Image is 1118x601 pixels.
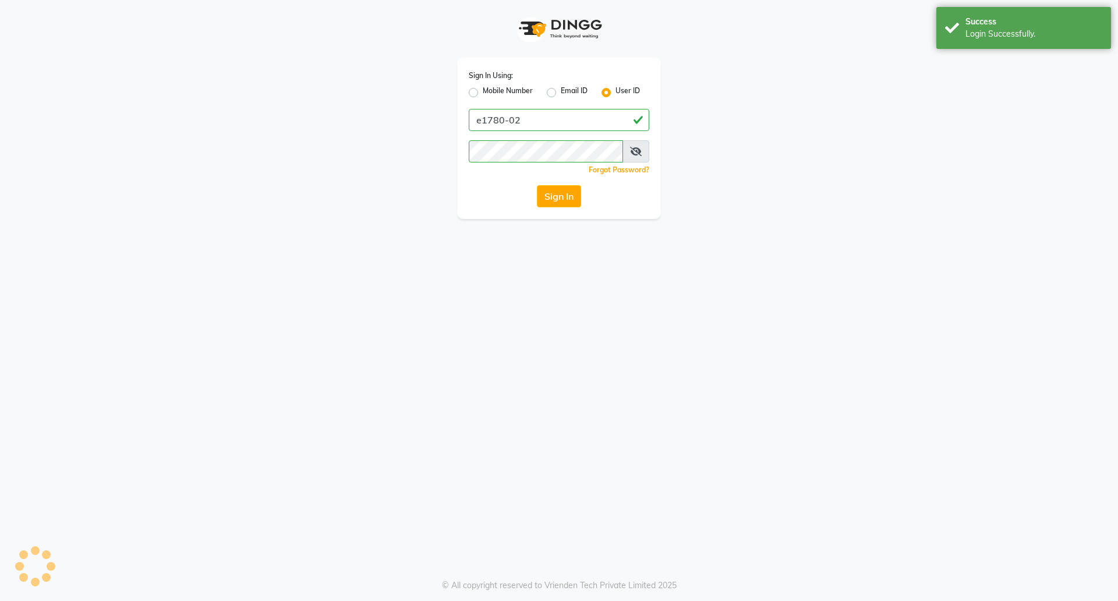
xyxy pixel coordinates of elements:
a: Forgot Password? [589,165,649,174]
div: Success [965,16,1102,28]
img: logo1.svg [512,12,606,46]
label: Email ID [561,86,588,100]
label: User ID [615,86,640,100]
input: Username [469,109,649,131]
label: Mobile Number [483,86,533,100]
label: Sign In Using: [469,70,513,81]
input: Username [469,140,623,162]
button: Sign In [537,185,581,207]
div: Login Successfully. [965,28,1102,40]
